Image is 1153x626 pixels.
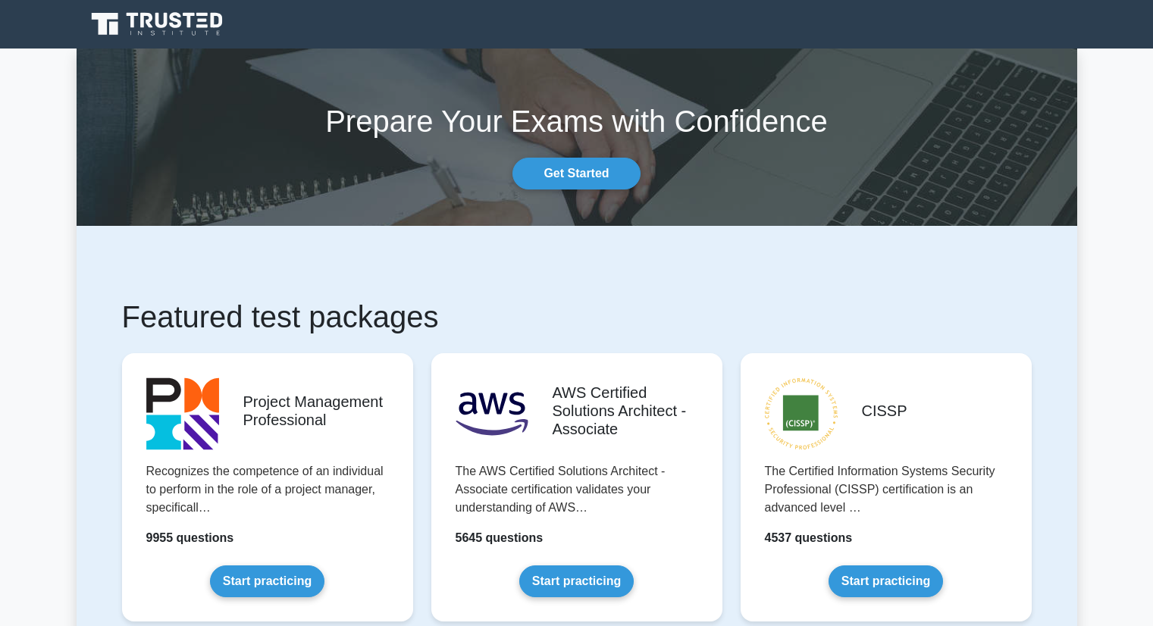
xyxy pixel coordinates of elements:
a: Start practicing [829,565,943,597]
a: Start practicing [519,565,634,597]
a: Get Started [512,158,640,189]
h1: Prepare Your Exams with Confidence [77,103,1077,139]
h1: Featured test packages [122,299,1032,335]
a: Start practicing [210,565,324,597]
